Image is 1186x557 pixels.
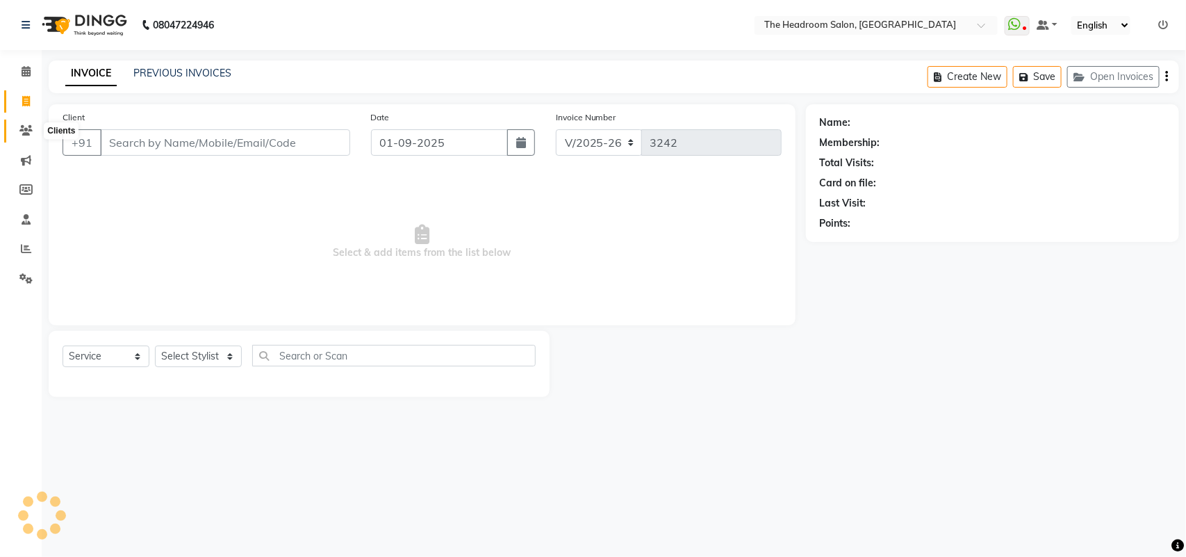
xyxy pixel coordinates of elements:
[928,66,1007,88] button: Create New
[1013,66,1062,88] button: Save
[100,129,350,156] input: Search by Name/Mobile/Email/Code
[820,115,851,130] div: Name:
[820,176,877,191] div: Card on file:
[35,6,131,45] img: logo
[252,345,536,366] input: Search or Scan
[371,111,390,124] label: Date
[820,216,851,231] div: Points:
[820,196,866,211] div: Last Visit:
[63,172,782,312] span: Select & add items from the list below
[1067,66,1160,88] button: Open Invoices
[820,136,880,150] div: Membership:
[133,67,231,79] a: PREVIOUS INVOICES
[820,156,875,170] div: Total Visits:
[65,61,117,86] a: INVOICE
[44,123,79,140] div: Clients
[556,111,616,124] label: Invoice Number
[153,6,214,45] b: 08047224946
[63,111,85,124] label: Client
